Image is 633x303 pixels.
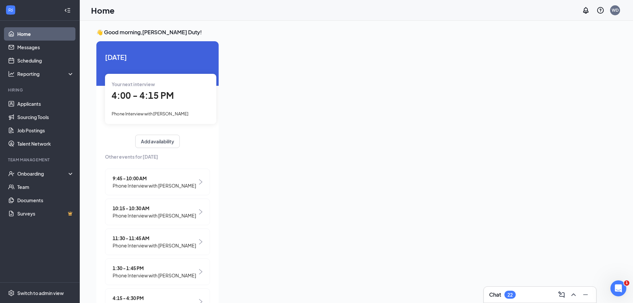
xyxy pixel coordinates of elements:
svg: Analysis [8,71,15,77]
span: Phone Interview with [PERSON_NAME] [112,111,188,116]
span: [DATE] [105,52,210,62]
svg: Notifications [582,6,590,14]
a: Talent Network [17,137,74,150]
a: Scheduling [17,54,74,67]
button: Add availability [135,135,180,148]
svg: QuestionInfo [596,6,604,14]
div: Switch to admin view [17,290,64,296]
svg: Minimize [581,291,589,299]
a: Applicants [17,97,74,110]
span: 10:15 - 10:30 AM [113,205,196,212]
a: Job Postings [17,124,74,137]
a: Documents [17,194,74,207]
div: Hiring [8,87,73,93]
div: Reporting [17,71,74,77]
a: Messages [17,41,74,54]
span: 4:00 - 4:15 PM [112,90,174,101]
span: 1:30 - 1:45 PM [113,264,196,272]
span: Other events for [DATE] [105,153,210,160]
svg: ComposeMessage [558,291,566,299]
span: 1 [624,280,629,286]
span: Phone Interview with [PERSON_NAME] [113,242,196,249]
div: 22 [507,292,513,298]
span: 4:15 - 4:30 PM [113,294,196,302]
span: 9:45 - 10:00 AM [113,175,196,182]
button: Minimize [580,289,591,300]
button: ChevronUp [568,289,579,300]
span: Phone Interview with [PERSON_NAME] [113,272,196,279]
svg: UserCheck [8,170,15,177]
h3: Chat [489,291,501,298]
h3: 👋 Good morning, [PERSON_NAME] Duty ! [96,29,596,36]
iframe: Intercom live chat [610,280,626,296]
div: Team Management [8,157,73,163]
button: ComposeMessage [556,289,567,300]
span: Phone Interview with [PERSON_NAME] [113,182,196,189]
span: Your next interview [112,81,155,87]
svg: Collapse [64,7,71,14]
svg: WorkstreamLogo [7,7,14,13]
a: Sourcing Tools [17,110,74,124]
span: Phone Interview with [PERSON_NAME] [113,212,196,219]
a: SurveysCrown [17,207,74,220]
span: 11:30 - 11:45 AM [113,234,196,242]
div: WD [612,7,619,13]
div: Onboarding [17,170,68,177]
h1: Home [91,5,115,16]
a: Home [17,27,74,41]
svg: Settings [8,290,15,296]
svg: ChevronUp [570,291,578,299]
a: Team [17,180,74,194]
